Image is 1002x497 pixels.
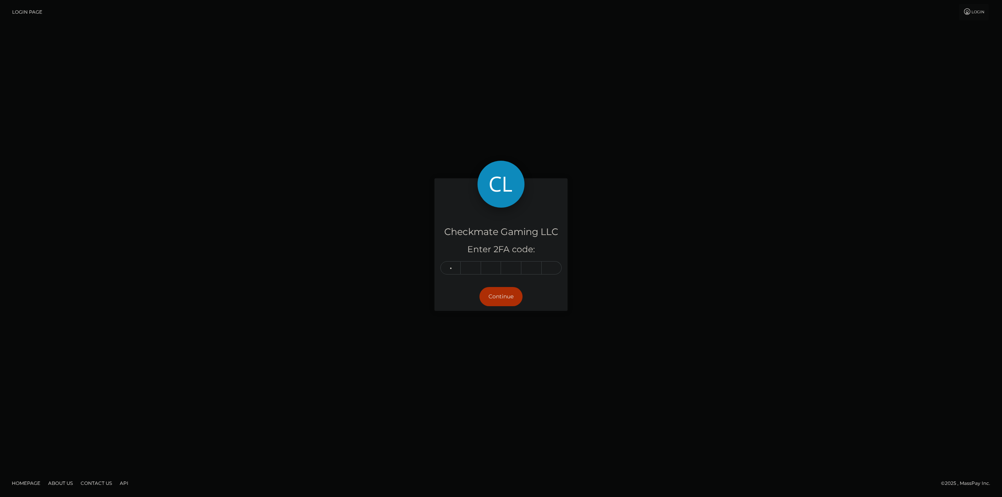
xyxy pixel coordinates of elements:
img: Checkmate Gaming LLC [478,161,524,208]
a: Login [959,4,989,20]
h4: Checkmate Gaming LLC [440,225,562,239]
div: © 2025 , MassPay Inc. [941,479,996,488]
a: Login Page [12,4,42,20]
button: Continue [479,287,523,306]
a: Homepage [9,477,43,489]
h5: Enter 2FA code: [440,244,562,256]
a: API [117,477,132,489]
a: Contact Us [77,477,115,489]
a: About Us [45,477,76,489]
